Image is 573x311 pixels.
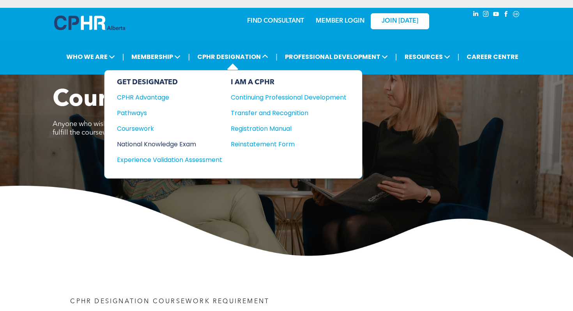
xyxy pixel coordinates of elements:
[117,139,222,149] a: National Knowledge Exam
[231,108,347,118] a: Transfer and Recognition
[117,92,212,102] div: CPHR Advantage
[53,121,273,136] span: Anyone who wishes to write the National Knowledge Exam (NKE) must fulfill the coursework requirem...
[231,124,347,133] a: Registration Manual
[231,124,335,133] div: Registration Manual
[371,13,429,29] a: JOIN [DATE]
[54,16,125,30] img: A blue and white logo for cp alberta
[117,155,212,165] div: Experience Validation Assessment
[464,50,521,64] a: CAREER CENTRE
[117,124,222,133] a: Coursework
[188,49,190,65] li: |
[247,18,304,24] a: FIND CONSULTANT
[481,10,490,20] a: instagram
[231,108,335,118] div: Transfer and Recognition
[117,124,212,133] div: Coursework
[231,139,347,149] a: Reinstatement Form
[395,49,397,65] li: |
[316,18,364,24] a: MEMBER LOGIN
[70,299,269,305] span: CPHR DESIGNATION COURSEWORK REQUIREMENT
[117,139,212,149] div: National Knowledge Exam
[195,50,271,64] span: CPHR DESIGNATION
[502,10,510,20] a: facebook
[231,78,347,87] div: I AM A CPHR
[231,92,335,102] div: Continuing Professional Development
[117,108,222,118] a: Pathways
[129,50,183,64] span: MEMBERSHIP
[117,108,212,118] div: Pathways
[512,10,520,20] a: Social network
[231,92,347,102] a: Continuing Professional Development
[283,50,390,64] span: PROFESSIONAL DEVELOPMENT
[122,49,124,65] li: |
[117,92,222,102] a: CPHR Advantage
[382,18,418,25] span: JOIN [DATE]
[231,139,335,149] div: Reinstatement Form
[64,50,117,64] span: WHO WE ARE
[471,10,480,20] a: linkedin
[492,10,500,20] a: youtube
[276,49,278,65] li: |
[402,50,453,64] span: RESOURCES
[53,88,191,112] span: Coursework
[117,78,222,87] div: GET DESIGNATED
[117,155,222,165] a: Experience Validation Assessment
[458,49,460,65] li: |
